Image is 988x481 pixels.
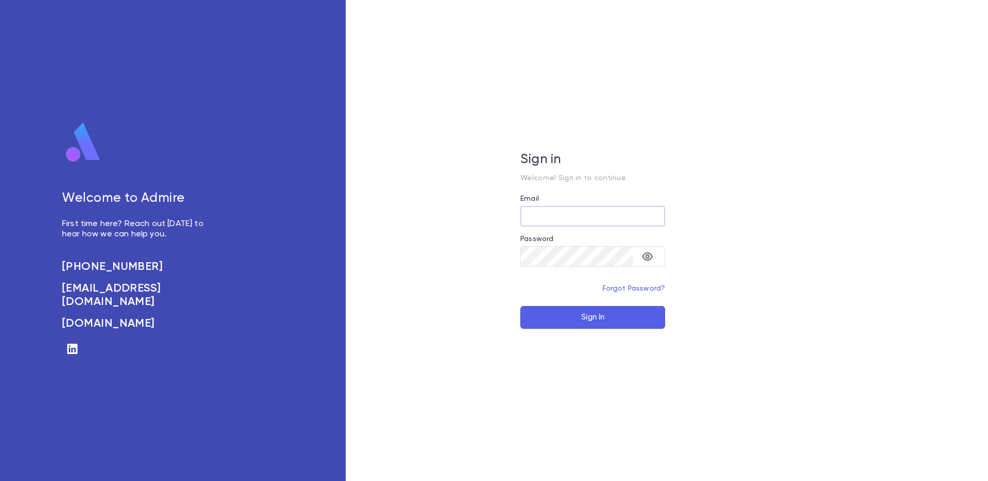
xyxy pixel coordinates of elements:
a: [PHONE_NUMBER] [62,260,215,274]
a: Forgot Password? [603,285,666,292]
label: Password [520,235,553,243]
label: Email [520,195,539,203]
h5: Sign in [520,152,665,168]
img: logo [62,122,104,163]
a: [DOMAIN_NAME] [62,317,215,330]
p: Welcome! Sign in to continue. [520,174,665,182]
a: [EMAIL_ADDRESS][DOMAIN_NAME] [62,282,215,309]
p: First time here? Reach out [DATE] to hear how we can help you. [62,219,215,239]
button: toggle password visibility [637,246,658,267]
h5: Welcome to Admire [62,191,215,206]
button: Sign In [520,306,665,329]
